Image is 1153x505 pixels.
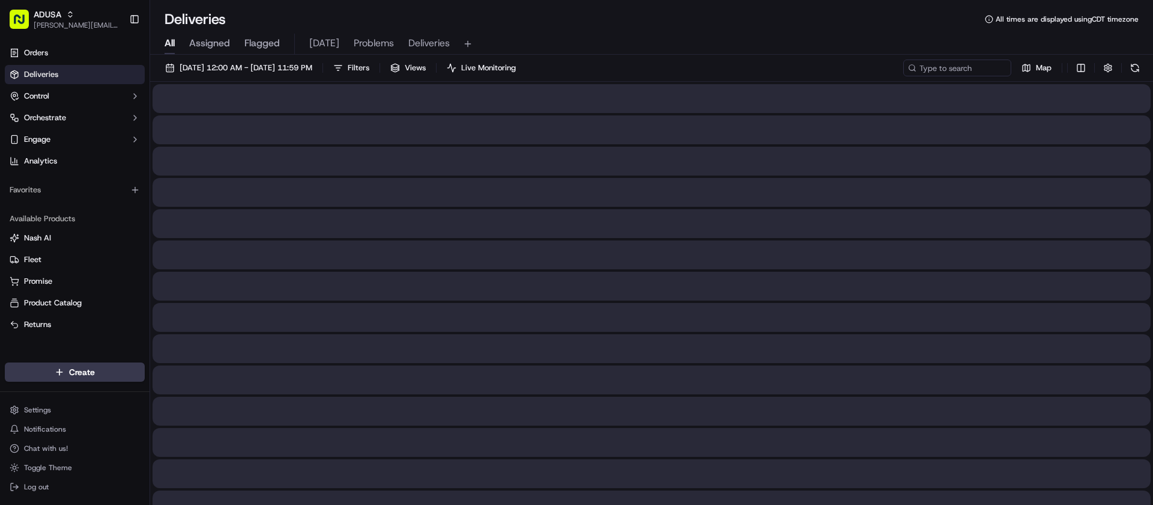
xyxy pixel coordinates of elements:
[5,459,145,476] button: Toggle Theme
[34,20,120,30] button: [PERSON_NAME][EMAIL_ADDRESS][PERSON_NAME][DOMAIN_NAME]
[1016,60,1057,76] button: Map
[24,276,52,287] span: Promise
[5,65,145,84] a: Deliveries
[5,180,145,200] div: Favorites
[10,254,140,265] a: Fleet
[5,228,145,248] button: Nash AI
[160,60,318,76] button: [DATE] 12:00 AM - [DATE] 11:59 PM
[328,60,375,76] button: Filters
[5,250,145,269] button: Fleet
[903,60,1011,76] input: Type to search
[1127,60,1143,76] button: Refresh
[5,402,145,418] button: Settings
[996,14,1139,24] span: All times are displayed using CDT timezone
[244,36,280,50] span: Flagged
[5,5,124,34] button: ADUSA[PERSON_NAME][EMAIL_ADDRESS][PERSON_NAME][DOMAIN_NAME]
[5,130,145,149] button: Engage
[5,293,145,313] button: Product Catalog
[10,276,140,287] a: Promise
[24,91,49,102] span: Control
[5,363,145,382] button: Create
[165,36,175,50] span: All
[5,479,145,495] button: Log out
[10,233,140,243] a: Nash AI
[5,209,145,228] div: Available Products
[405,63,426,73] span: Views
[24,254,41,265] span: Fleet
[24,112,66,123] span: Orchestrate
[24,156,57,167] span: Analytics
[5,272,145,291] button: Promise
[24,47,48,58] span: Orders
[441,60,521,76] button: Live Monitoring
[34,8,61,20] button: ADUSA
[309,36,339,50] span: [DATE]
[385,60,431,76] button: Views
[24,134,50,145] span: Engage
[408,36,450,50] span: Deliveries
[69,366,95,378] span: Create
[5,43,145,63] a: Orders
[24,463,72,473] span: Toggle Theme
[24,69,58,80] span: Deliveries
[5,87,145,106] button: Control
[5,151,145,171] a: Analytics
[10,298,140,308] a: Product Catalog
[10,319,140,330] a: Returns
[24,482,49,492] span: Log out
[180,63,312,73] span: [DATE] 12:00 AM - [DATE] 11:59 PM
[5,421,145,438] button: Notifications
[348,63,369,73] span: Filters
[165,10,226,29] h1: Deliveries
[24,424,66,434] span: Notifications
[24,319,51,330] span: Returns
[24,405,51,415] span: Settings
[461,63,516,73] span: Live Monitoring
[189,36,230,50] span: Assigned
[24,444,68,453] span: Chat with us!
[24,233,51,243] span: Nash AI
[5,440,145,457] button: Chat with us!
[1036,63,1052,73] span: Map
[24,298,82,308] span: Product Catalog
[5,315,145,334] button: Returns
[5,108,145,127] button: Orchestrate
[354,36,394,50] span: Problems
